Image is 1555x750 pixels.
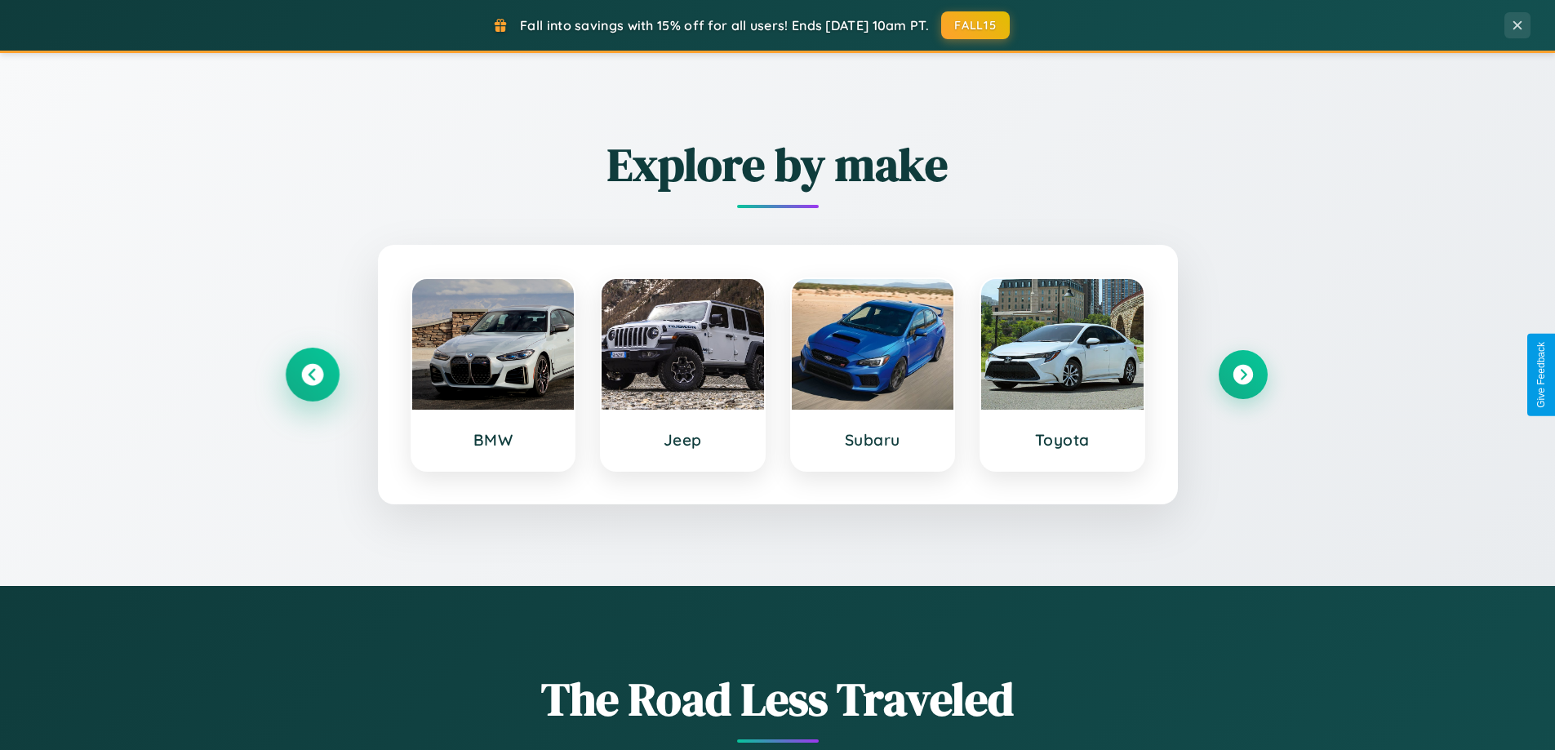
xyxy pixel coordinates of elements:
[997,430,1127,450] h3: Toyota
[1535,342,1547,408] div: Give Feedback
[941,11,1010,39] button: FALL15
[288,133,1268,196] h2: Explore by make
[429,430,558,450] h3: BMW
[808,430,938,450] h3: Subaru
[520,17,929,33] span: Fall into savings with 15% off for all users! Ends [DATE] 10am PT.
[618,430,748,450] h3: Jeep
[288,668,1268,730] h1: The Road Less Traveled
